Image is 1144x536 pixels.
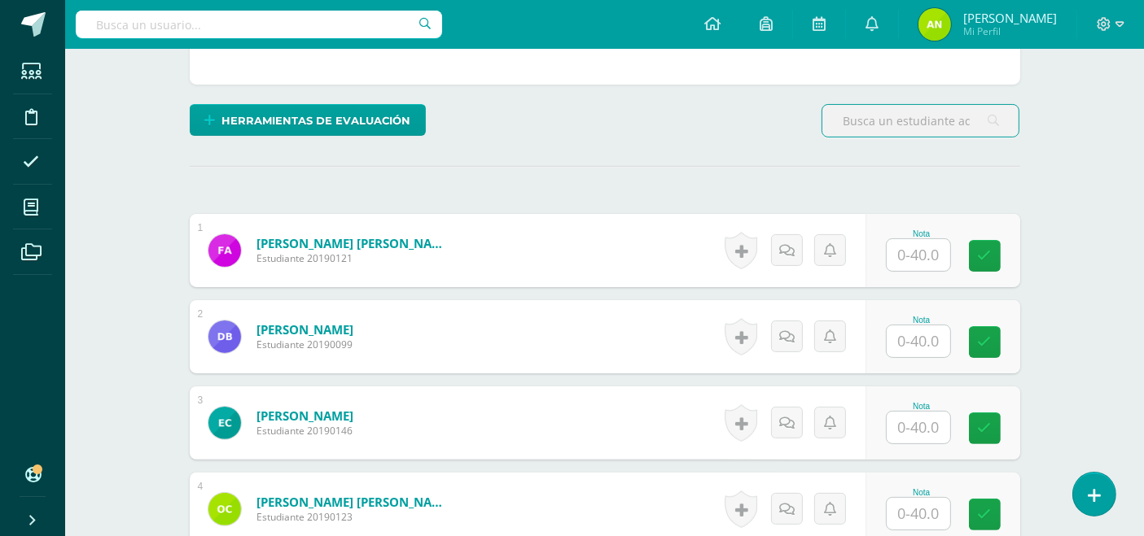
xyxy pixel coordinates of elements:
[256,407,353,424] a: [PERSON_NAME]
[256,251,452,265] span: Estudiante 20190121
[256,321,353,338] a: [PERSON_NAME]
[256,235,452,251] a: [PERSON_NAME] [PERSON_NAME]
[256,424,353,438] span: Estudiante 20190146
[190,104,426,136] a: Herramientas de evaluación
[208,493,241,525] img: e7214f5ce749a814c820678b07a160b9.png
[221,106,410,136] span: Herramientas de evaluación
[886,488,958,497] div: Nota
[256,494,452,510] a: [PERSON_NAME] [PERSON_NAME]
[887,325,950,357] input: 0-40.0
[76,11,442,38] input: Busca un usuario...
[886,229,958,238] div: Nota
[886,316,958,325] div: Nota
[208,407,241,439] img: e5c295dda3918d1d3cf7668ea846bc4a.png
[963,24,1057,38] span: Mi Perfil
[886,402,958,411] div: Nota
[887,239,950,271] input: 0-40.0
[887,412,950,443] input: 0-40.0
[208,234,241,267] img: f4b91b1b963523eb69cba10cd2f6e706.png
[887,498,950,529] input: 0-40.0
[963,10,1057,26] span: [PERSON_NAME]
[256,338,353,351] span: Estudiante 20190099
[256,510,452,524] span: Estudiante 20190123
[822,105,1019,137] input: Busca un estudiante aquí...
[208,320,241,353] img: faa1a398d1658442d581cdbcafd9680c.png
[918,8,951,41] img: 0e30a1b9d0f936b016857a7067cac0ae.png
